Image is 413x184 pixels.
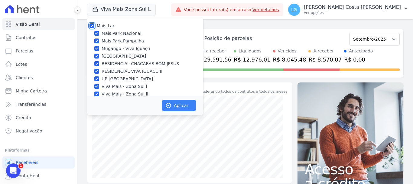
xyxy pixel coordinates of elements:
label: Mais Park Nacional [102,30,141,37]
span: Transferências [16,101,46,107]
div: Total a receber [195,48,231,54]
button: LG [PERSON_NAME] Costa [PERSON_NAME] Ver opções [283,1,413,18]
label: UP [GEOGRAPHIC_DATA] [102,76,153,82]
div: R$ 29.591,56 [195,55,231,64]
span: Você possui fatura(s) em atraso. [184,7,279,13]
a: Visão Geral [2,18,75,30]
a: Crédito [2,112,75,124]
a: Clientes [2,72,75,84]
label: Viva Mais - Zona Sul ll [102,91,148,97]
div: Posição de parcelas [204,35,252,42]
iframe: Intercom live chat [6,163,21,178]
a: Lotes [2,58,75,70]
button: Viva Mais Zona Sul L [87,4,156,15]
a: Recebíveis [2,156,75,169]
span: Conta Hent [16,173,40,179]
a: Minha Carteira [2,85,75,97]
div: Liquidados [239,48,262,54]
span: Clientes [16,75,33,81]
label: RESIDENCIAL CHACARAS BOM JESUS [102,61,179,67]
label: Mais Lar [97,23,114,28]
div: R$ 8.045,48 [273,55,306,64]
a: Negativação [2,125,75,137]
span: 1 [18,163,23,168]
a: Conta Hent [2,170,75,182]
button: Aplicar [162,100,196,111]
label: RESIDENCIAL VIVA IGUACU II [102,68,162,75]
div: R$ 0,00 [344,55,373,64]
div: R$ 12.976,01 [234,55,270,64]
span: LG [291,8,297,12]
span: Negativação [16,128,42,134]
a: Contratos [2,32,75,44]
label: Mugango - Viva Iguaçu [102,45,150,52]
span: Minha Carteira [16,88,47,94]
p: [PERSON_NAME] Costa [PERSON_NAME] [304,4,401,10]
label: Viva Mais - Zona Sul l [102,83,147,90]
span: Crédito [16,115,31,121]
div: Plataformas [5,147,72,154]
span: Recebíveis [16,159,38,166]
span: Lotes [16,61,27,67]
div: Considerando todos os contratos e todos os meses [195,89,288,94]
div: Antecipado [349,48,373,54]
p: Ver opções [304,10,401,15]
div: Vencidos [278,48,297,54]
span: Parcelas [16,48,33,54]
span: Contratos [16,35,36,41]
a: Parcelas [2,45,75,57]
label: [GEOGRAPHIC_DATA] [102,53,146,59]
div: R$ 8.570,07 [308,55,342,64]
a: Ver detalhes [252,7,279,12]
span: Acesso [305,162,396,176]
label: Mais Park Pampulha [102,38,144,44]
div: A receber [313,48,334,54]
span: Visão Geral [16,21,40,27]
a: Transferências [2,98,75,110]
